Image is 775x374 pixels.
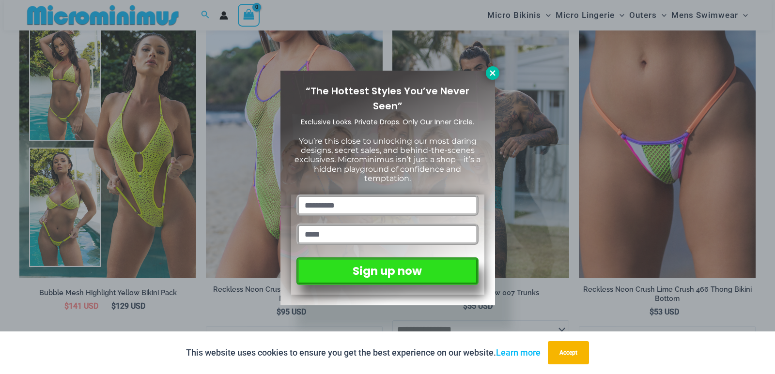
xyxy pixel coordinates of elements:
span: “The Hottest Styles You’ve Never Seen” [306,84,469,113]
a: Learn more [496,347,541,358]
span: Exclusive Looks. Private Drops. Only Our Inner Circle. [301,117,474,127]
p: This website uses cookies to ensure you get the best experience on our website. [186,345,541,360]
span: You’re this close to unlocking our most daring designs, secret sales, and behind-the-scenes exclu... [294,136,480,183]
button: Accept [548,341,589,364]
button: Sign up now [296,257,478,285]
button: Close [486,66,499,80]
